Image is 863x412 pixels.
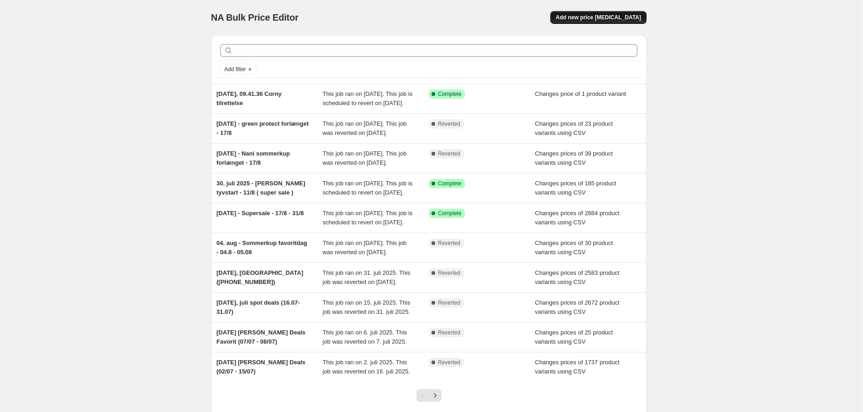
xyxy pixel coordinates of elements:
span: This job ran on [DATE]. This job is scheduled to revert on [DATE]. [323,180,413,196]
span: Changes prices of 25 product variants using CSV [535,329,613,345]
span: 04. aug - Sommerkup favoritdag - 04.8 - 05.08 [216,239,307,256]
span: Complete [438,210,461,217]
span: Changes prices of 30 product variants using CSV [535,239,613,256]
span: This job ran on 31. juli 2025. This job was reverted on [DATE]. [323,269,410,285]
span: This job ran on [DATE]. This job was reverted on [DATE]. [323,239,407,256]
span: Reverted [438,299,460,306]
span: [DATE] [PERSON_NAME] Deals Favorit (07/07 - 08/07) [216,329,305,345]
span: Changes prices of 185 product variants using CSV [535,180,616,196]
span: NA Bulk Price Editor [211,12,299,22]
span: This job ran on [DATE]. This job is scheduled to revert on [DATE]. [323,210,413,226]
span: Reverted [438,150,460,157]
span: Add new price [MEDICAL_DATA] [556,14,641,21]
span: This job ran on 15. juli 2025. This job was reverted on 31. juli 2025. [323,299,410,315]
span: [DATE] - green protect forlænget - 17/8 [216,120,309,136]
span: Add filter [224,66,246,73]
span: Changes prices of 2672 product variants using CSV [535,299,620,315]
span: [DATE] - Supersale - 17/8 - 31/8 [216,210,304,217]
span: Changes prices of 2583 product variants using CSV [535,269,620,285]
span: Changes prices of 1737 product variants using CSV [535,359,620,375]
span: Reverted [438,329,460,336]
span: This job ran on [DATE]. This job was reverted on [DATE]. [323,150,407,166]
button: Next [429,389,442,402]
span: 30. juli 2025 - [PERSON_NAME] tyvstart - 11/8 ( super sale ) [216,180,305,196]
span: Reverted [438,269,460,277]
span: Changes prices of 2884 product variants using CSV [535,210,620,226]
button: Add filter [220,64,257,75]
span: Complete [438,90,461,98]
span: [DATE], [GEOGRAPHIC_DATA] ([PHONE_NUMBER]) [216,269,303,285]
span: [DATE], juli spot deals (16.07-31.07) [216,299,300,315]
span: Changes price of 1 product variant [535,90,626,97]
button: Add new price [MEDICAL_DATA] [550,11,647,24]
span: Complete [438,180,461,187]
span: [DATE], 09.41.36 Corny tilrettelse [216,90,282,106]
span: Reverted [438,359,460,366]
span: [DATE] [PERSON_NAME] Deals (02/07 - 15/07) [216,359,305,375]
span: Changes prices of 39 product variants using CSV [535,150,613,166]
span: Reverted [438,239,460,247]
span: This job ran on [DATE]. This job is scheduled to revert on [DATE]. [323,90,413,106]
span: [DATE] - Nani sommerkup forlænget - 17/8 [216,150,290,166]
span: Reverted [438,120,460,128]
span: Changes prices of 23 product variants using CSV [535,120,613,136]
nav: Pagination [416,389,442,402]
span: This job ran on 6. juli 2025. This job was reverted on 7. juli 2025. [323,329,407,345]
span: This job ran on 2. juli 2025. This job was reverted on 16. juli 2025. [323,359,410,375]
span: This job ran on [DATE]. This job was reverted on [DATE]. [323,120,407,136]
